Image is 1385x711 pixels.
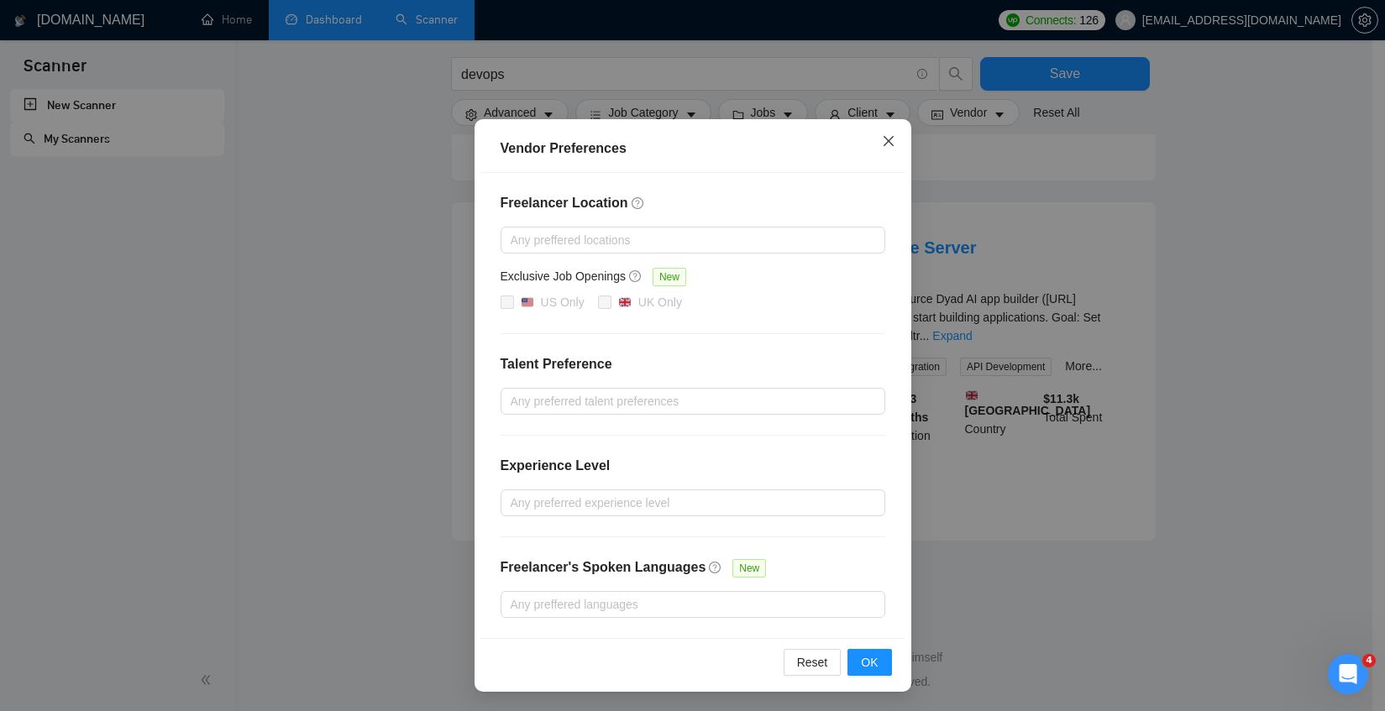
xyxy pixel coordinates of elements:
[866,119,911,165] button: Close
[501,557,706,578] h4: Freelancer's Spoken Languages
[1328,654,1368,694] iframe: Intercom live chat
[797,653,828,672] span: Reset
[632,196,645,210] span: question-circle
[501,193,885,213] h4: Freelancer Location
[784,649,842,676] button: Reset
[732,559,766,578] span: New
[619,296,631,308] img: 🇬🇧
[653,268,686,286] span: New
[501,267,626,285] h5: Exclusive Job Openings
[1362,654,1376,667] span: 4
[629,269,643,283] span: question-circle
[541,293,585,311] div: US Only
[861,653,878,672] span: OK
[847,649,891,676] button: OK
[522,296,533,308] img: 🇺🇸
[709,561,722,574] span: question-circle
[501,139,885,159] div: Vendor Preferences
[501,456,611,476] h4: Experience Level
[638,293,682,311] div: UK Only
[501,354,885,374] h4: Talent Preference
[882,134,895,148] span: close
